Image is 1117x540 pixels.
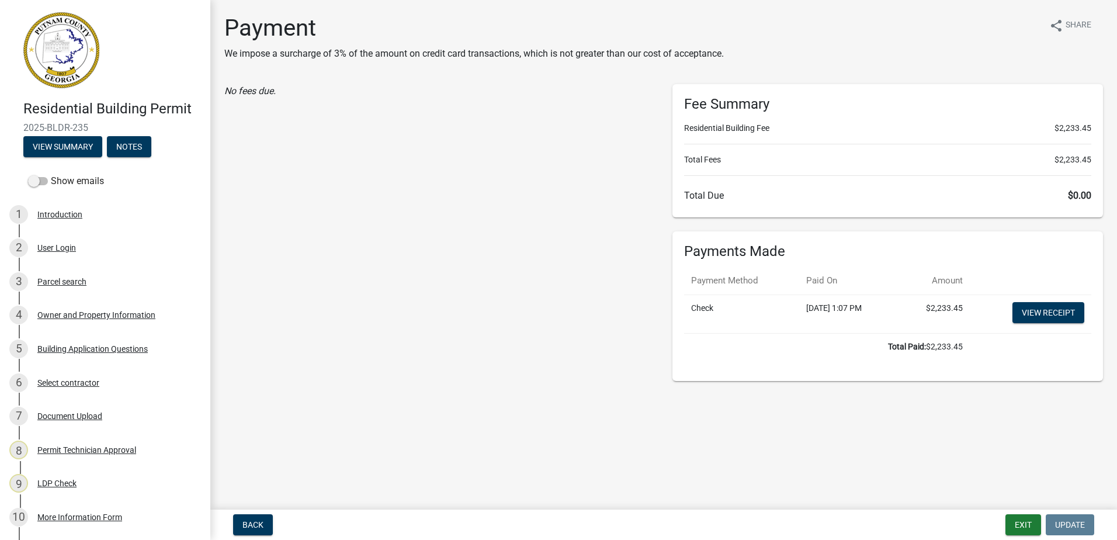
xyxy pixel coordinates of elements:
[107,143,151,152] wm-modal-confirm: Notes
[1049,19,1063,33] i: share
[37,210,82,219] div: Introduction
[9,205,28,224] div: 1
[1055,520,1085,529] span: Update
[224,47,724,61] p: We impose a surcharge of 3% of the amount on credit card transactions, which is not greater than ...
[37,479,77,487] div: LDP Check
[1040,14,1101,37] button: shareShare
[9,508,28,527] div: 10
[1005,514,1041,535] button: Exit
[888,342,926,351] b: Total Paid:
[9,238,28,257] div: 2
[23,143,102,152] wm-modal-confirm: Summary
[9,407,28,425] div: 7
[23,122,187,133] span: 2025-BLDR-235
[684,190,1091,201] h6: Total Due
[799,295,898,333] td: [DATE] 1:07 PM
[1054,154,1091,166] span: $2,233.45
[37,278,86,286] div: Parcel search
[37,513,122,521] div: More Information Form
[9,340,28,358] div: 5
[233,514,273,535] button: Back
[1054,122,1091,134] span: $2,233.45
[37,345,148,353] div: Building Application Questions
[37,311,155,319] div: Owner and Property Information
[9,272,28,291] div: 3
[684,267,799,295] th: Payment Method
[224,85,276,96] i: No fees due.
[23,12,99,88] img: Putnam County, Georgia
[37,244,76,252] div: User Login
[897,267,969,295] th: Amount
[1012,302,1084,323] a: View receipt
[9,373,28,392] div: 6
[37,446,136,454] div: Permit Technician Approval
[684,96,1091,113] h6: Fee Summary
[684,122,1091,134] li: Residential Building Fee
[9,306,28,324] div: 4
[9,474,28,493] div: 9
[1046,514,1094,535] button: Update
[23,101,201,117] h4: Residential Building Permit
[684,295,799,333] td: Check
[242,520,263,529] span: Back
[799,267,898,295] th: Paid On
[107,136,151,157] button: Notes
[224,14,724,42] h1: Payment
[684,333,970,360] td: $2,233.45
[23,136,102,157] button: View Summary
[9,441,28,459] div: 8
[897,295,969,333] td: $2,233.45
[684,243,1091,260] h6: Payments Made
[37,379,99,387] div: Select contractor
[28,174,104,188] label: Show emails
[684,154,1091,166] li: Total Fees
[1066,19,1091,33] span: Share
[1068,190,1091,201] span: $0.00
[37,412,102,420] div: Document Upload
